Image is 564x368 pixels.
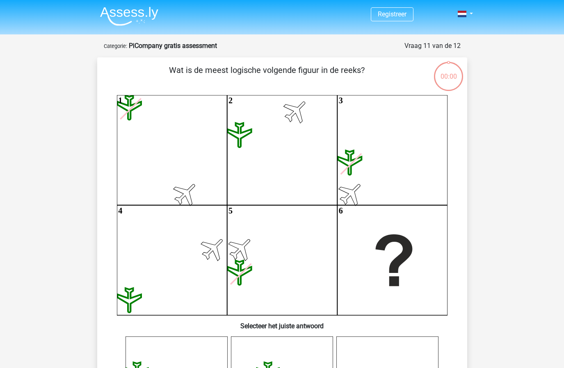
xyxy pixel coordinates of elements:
[338,96,343,105] text: 3
[110,316,454,330] h6: Selecteer het juiste antwoord
[118,206,122,215] text: 4
[118,96,122,105] text: 1
[338,206,343,215] text: 6
[104,43,127,49] small: Categorie:
[433,61,464,82] div: 00:00
[228,96,233,105] text: 2
[404,41,461,51] div: Vraag 11 van de 12
[129,42,217,50] strong: PiCompany gratis assessment
[100,7,158,26] img: Assessly
[378,10,406,18] a: Registreer
[110,64,423,89] p: Wat is de meest logische volgende figuur in de reeks?
[228,206,233,215] text: 5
